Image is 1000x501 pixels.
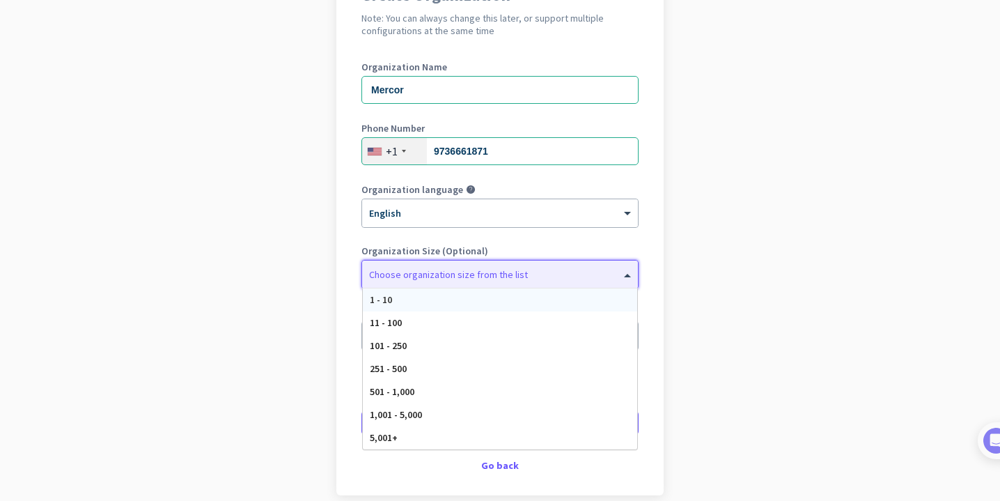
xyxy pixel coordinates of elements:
[370,408,422,421] span: 1,001 - 5,000
[363,288,637,449] div: Options List
[370,316,402,329] span: 11 - 100
[361,62,639,72] label: Organization Name
[361,307,639,317] label: Organization Time Zone
[361,246,639,256] label: Organization Size (Optional)
[361,123,639,133] label: Phone Number
[361,185,463,194] label: Organization language
[386,144,398,158] div: +1
[466,185,476,194] i: help
[361,12,639,37] h2: Note: You can always change this later, or support multiple configurations at the same time
[370,385,414,398] span: 501 - 1,000
[361,76,639,104] input: What is the name of your organization?
[370,339,407,352] span: 101 - 250
[361,137,639,165] input: 201-555-0123
[370,293,392,306] span: 1 - 10
[370,431,398,444] span: 5,001+
[370,362,407,375] span: 251 - 500
[361,410,639,436] button: Create Organization
[361,461,639,470] div: Go back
